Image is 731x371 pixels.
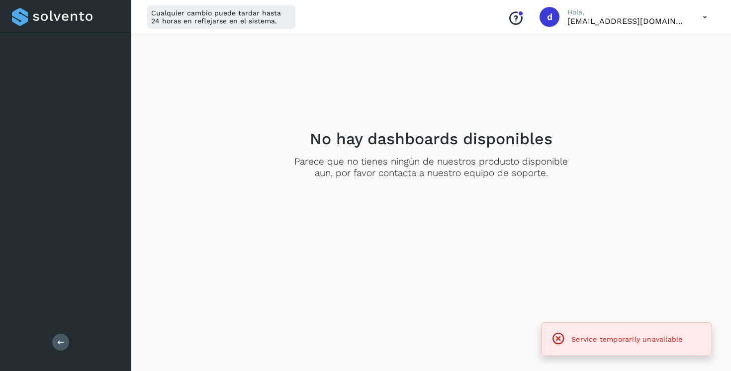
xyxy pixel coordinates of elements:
span: Service temporarily unavailable [571,335,682,343]
p: diego@cubbo.com [567,16,687,26]
p: Parece que no tienes ningún de nuestros producto disponible aun, por favor contacta a nuestro equ... [289,156,573,179]
div: Cualquier cambio puede tardar hasta 24 horas en reflejarse en el sistema. [147,5,295,29]
p: Hola, [567,8,687,16]
h2: No hay dashboards disponibles [310,129,552,148]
